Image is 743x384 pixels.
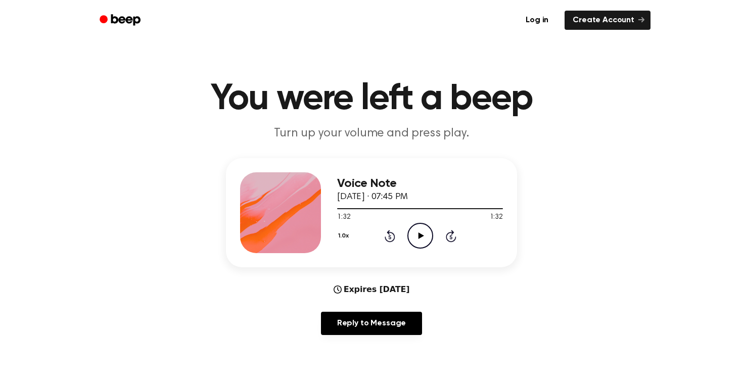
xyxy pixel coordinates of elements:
button: 1.0x [337,227,352,245]
div: Expires [DATE] [334,283,410,296]
span: [DATE] · 07:45 PM [337,193,408,202]
a: Create Account [565,11,651,30]
p: Turn up your volume and press play. [177,125,566,142]
a: Beep [92,11,150,30]
span: 1:32 [337,212,350,223]
a: Log in [516,9,559,32]
span: 1:32 [490,212,503,223]
h3: Voice Note [337,177,503,190]
h1: You were left a beep [113,81,630,117]
a: Reply to Message [321,312,422,335]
